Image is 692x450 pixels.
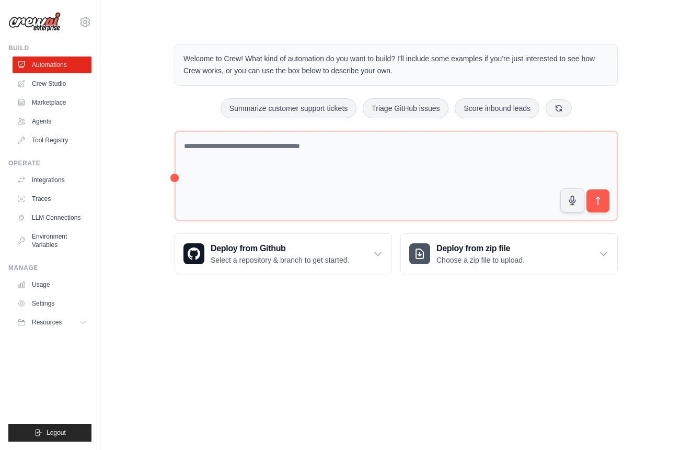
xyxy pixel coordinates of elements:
p: Select a repository & branch to get started. [211,255,349,265]
a: Automations [13,57,91,73]
button: Triage GitHub issues [363,98,448,118]
a: Agents [13,113,91,130]
div: Operate [8,159,91,167]
button: Score inbound leads [455,98,539,118]
h3: Deploy from Github [211,242,349,255]
button: Logout [8,424,91,442]
a: Environment Variables [13,228,91,253]
button: Summarize customer support tickets [221,98,356,118]
a: Settings [13,295,91,312]
span: Resources [32,318,62,327]
img: Logo [8,12,61,32]
a: Marketplace [13,94,91,111]
p: Welcome to Crew! What kind of automation do you want to build? I'll include some examples if you'... [183,53,609,77]
button: Resources [13,314,91,331]
span: Logout [47,429,66,437]
a: Integrations [13,172,91,188]
p: Choose a zip file to upload. [436,255,525,265]
a: LLM Connections [13,209,91,226]
a: Usage [13,276,91,293]
h3: Deploy from zip file [436,242,525,255]
div: Build [8,44,91,52]
a: Tool Registry [13,132,91,149]
a: Traces [13,190,91,207]
div: Manage [8,264,91,272]
a: Crew Studio [13,75,91,92]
